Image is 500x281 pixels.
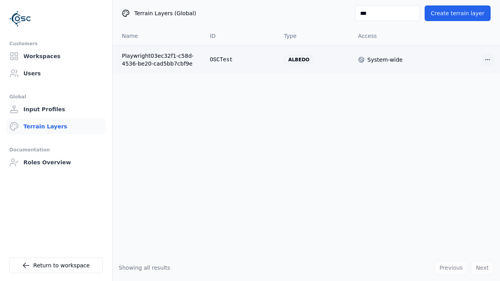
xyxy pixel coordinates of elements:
[368,56,403,64] div: System-wide
[210,56,271,64] div: OSCTest
[6,48,106,64] a: Workspaces
[9,145,103,155] div: Documentation
[204,27,278,45] th: ID
[284,55,314,64] div: albedo
[134,9,196,17] span: Terrain Layers (Global)
[6,101,106,117] a: Input Profiles
[6,66,106,81] a: Users
[112,27,204,45] th: Name
[425,5,491,21] button: Create terrain layer
[6,155,106,170] a: Roles Overview
[352,27,426,45] th: Access
[278,27,352,45] th: Type
[119,265,170,271] span: Showing all results
[9,92,103,101] div: Global
[6,119,106,134] a: Terrain Layers
[9,39,103,48] div: Customers
[122,52,197,68] a: Playwright03ec32f1-c58d-4536-be20-cad5bb7cbf9e
[9,258,103,273] a: Return to workspace
[9,8,31,30] img: Logo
